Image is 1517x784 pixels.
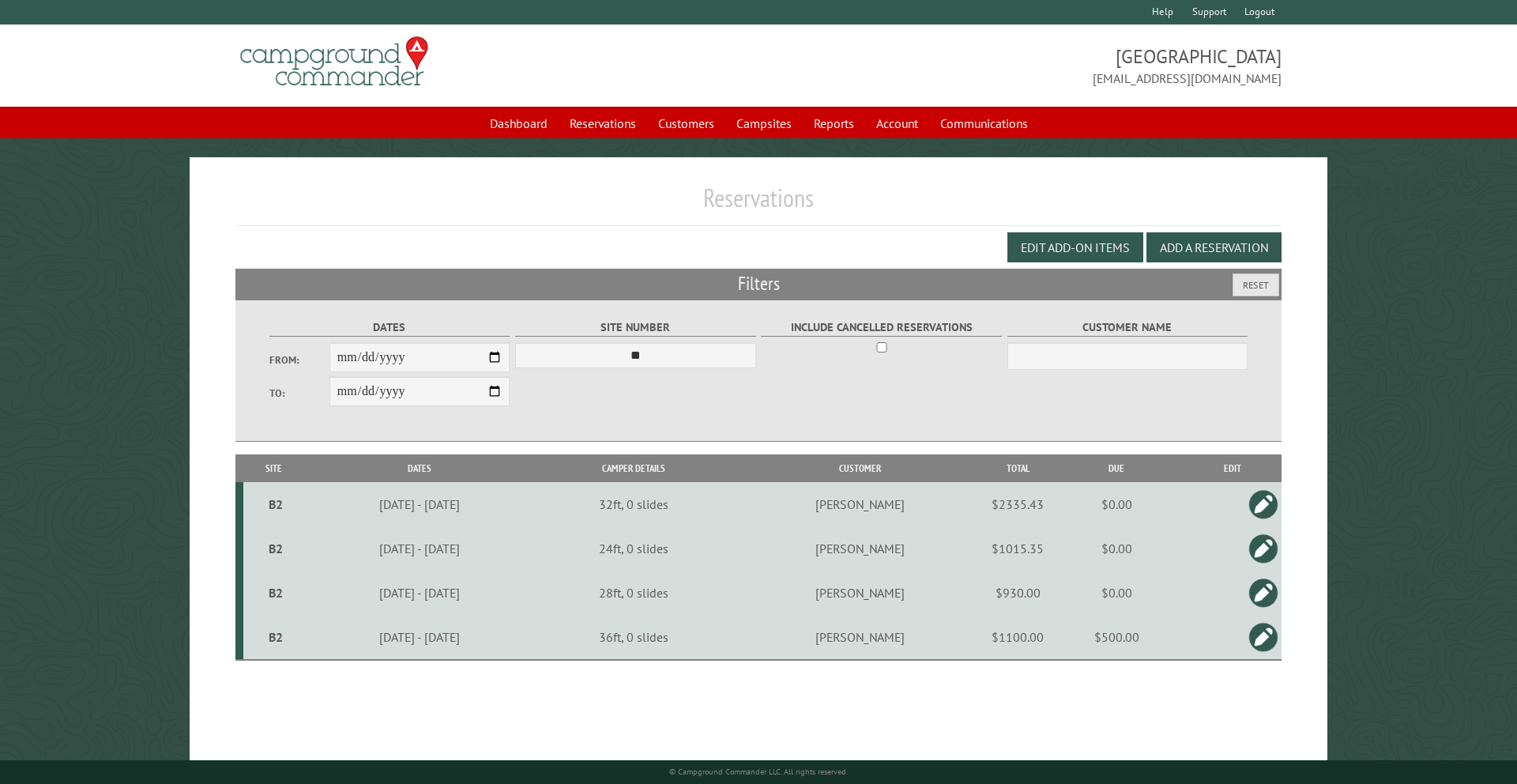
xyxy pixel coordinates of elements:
th: Dates [305,454,534,482]
label: Customer Name [1007,318,1248,337]
div: B2 [250,496,303,512]
a: Account [867,108,928,138]
td: 32ft, 0 slides [534,482,734,526]
a: Campsites [727,108,801,138]
button: Edit Add-on Items [1007,232,1143,262]
div: [DATE] - [DATE] [307,629,532,645]
img: Campground Commander [235,31,433,92]
td: [PERSON_NAME] [734,571,987,615]
td: $500.00 [1049,615,1184,660]
div: [DATE] - [DATE] [307,585,532,601]
td: $2335.43 [986,482,1049,526]
a: Reports [804,108,864,138]
td: $0.00 [1049,482,1184,526]
td: [PERSON_NAME] [734,482,987,526]
a: Reservations [560,108,646,138]
td: 36ft, 0 slides [534,615,734,660]
td: $1015.35 [986,526,1049,571]
td: $0.00 [1049,571,1184,615]
td: $1100.00 [986,615,1049,660]
td: 24ft, 0 slides [534,526,734,571]
th: Due [1049,454,1184,482]
div: [DATE] - [DATE] [307,541,532,556]
td: [PERSON_NAME] [734,526,987,571]
th: Edit [1184,454,1282,482]
small: © Campground Commander LLC. All rights reserved. [669,767,848,777]
td: [PERSON_NAME] [734,615,987,660]
div: [DATE] - [DATE] [307,496,532,512]
label: Site Number [515,318,756,337]
div: B2 [250,629,303,645]
th: Camper Details [534,454,734,482]
label: From: [269,352,329,367]
div: B2 [250,541,303,556]
button: Add a Reservation [1146,232,1282,262]
button: Reset [1233,273,1279,296]
div: B2 [250,585,303,601]
label: Include Cancelled Reservations [761,318,1002,337]
td: 28ft, 0 slides [534,571,734,615]
td: $930.00 [986,571,1049,615]
td: $0.00 [1049,526,1184,571]
th: Site [243,454,305,482]
label: To: [269,386,329,401]
a: Customers [649,108,724,138]
h1: Reservations [235,183,1282,226]
a: Communications [931,108,1037,138]
th: Total [986,454,1049,482]
a: Dashboard [480,108,557,138]
h2: Filters [235,269,1282,299]
label: Dates [269,318,510,337]
th: Customer [734,454,987,482]
span: [GEOGRAPHIC_DATA] [EMAIL_ADDRESS][DOMAIN_NAME] [758,43,1282,88]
